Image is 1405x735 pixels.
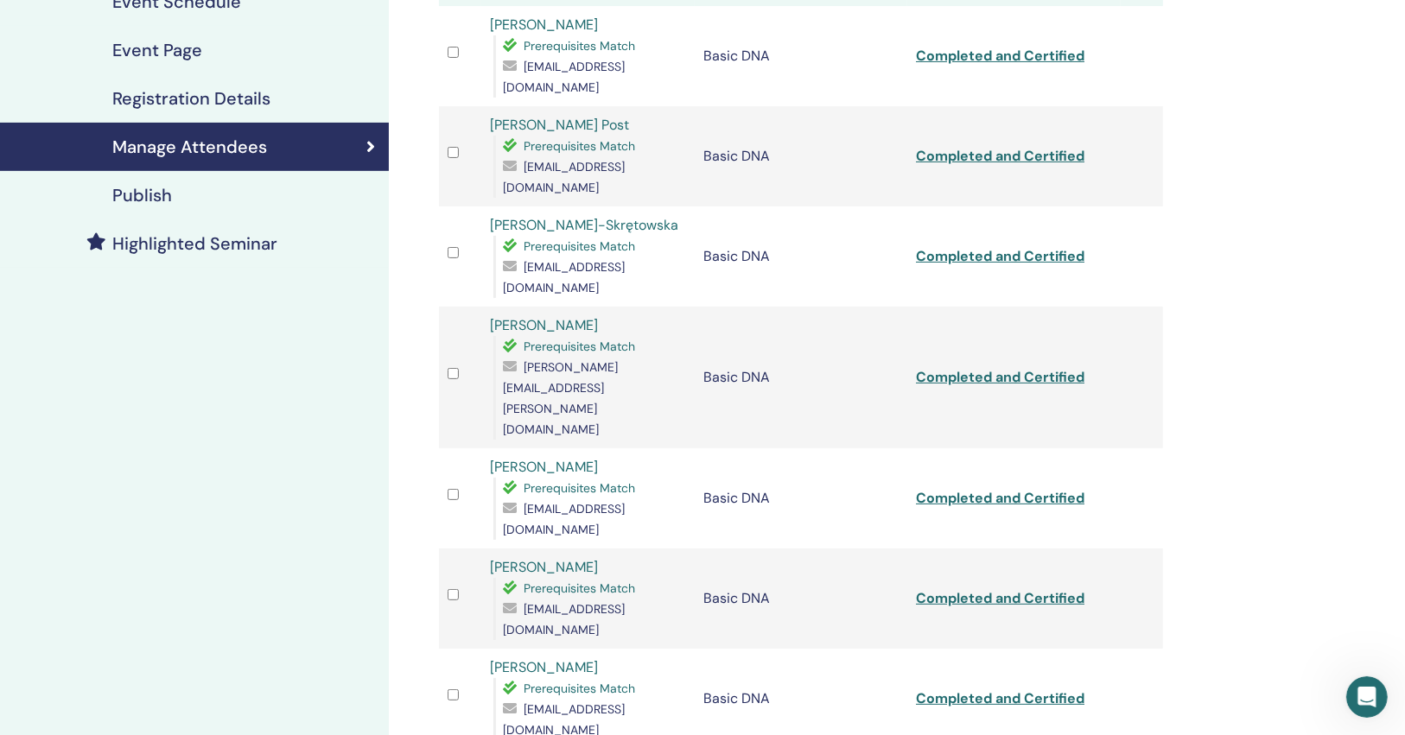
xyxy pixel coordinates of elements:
a: [PERSON_NAME] [490,458,598,476]
a: Completed and Certified [916,368,1084,386]
span: Prerequisites Match [524,339,635,354]
a: [PERSON_NAME] [490,658,598,676]
span: Prerequisites Match [524,480,635,496]
a: Completed and Certified [916,589,1084,607]
span: [EMAIL_ADDRESS][DOMAIN_NAME] [503,259,625,295]
a: Completed and Certified [916,47,1084,65]
a: Completed and Certified [916,247,1084,265]
td: Basic DNA [695,106,907,206]
span: Prerequisites Match [524,238,635,254]
span: [PERSON_NAME][EMAIL_ADDRESS][PERSON_NAME][DOMAIN_NAME] [503,359,618,437]
span: [EMAIL_ADDRESS][DOMAIN_NAME] [503,159,625,195]
a: [PERSON_NAME] [490,316,598,334]
span: [EMAIL_ADDRESS][DOMAIN_NAME] [503,59,625,95]
td: Basic DNA [695,6,907,106]
span: Prerequisites Match [524,138,635,154]
iframe: Intercom live chat [1346,676,1388,718]
h4: Manage Attendees [112,136,267,157]
a: Completed and Certified [916,147,1084,165]
h4: Event Page [112,40,202,60]
a: Completed and Certified [916,489,1084,507]
span: [EMAIL_ADDRESS][DOMAIN_NAME] [503,601,625,637]
span: Prerequisites Match [524,38,635,54]
td: Basic DNA [695,548,907,649]
span: Prerequisites Match [524,580,635,596]
a: Completed and Certified [916,689,1084,707]
td: Basic DNA [695,206,907,307]
a: [PERSON_NAME] [490,16,598,34]
h4: Publish [112,185,172,206]
span: Prerequisites Match [524,681,635,696]
span: [EMAIL_ADDRESS][DOMAIN_NAME] [503,501,625,537]
td: Basic DNA [695,448,907,548]
h4: Highlighted Seminar [112,233,277,254]
a: [PERSON_NAME] [490,558,598,576]
a: [PERSON_NAME]-Skrętowska [490,216,678,234]
h4: Registration Details [112,88,270,109]
a: [PERSON_NAME] Post [490,116,629,134]
td: Basic DNA [695,307,907,448]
